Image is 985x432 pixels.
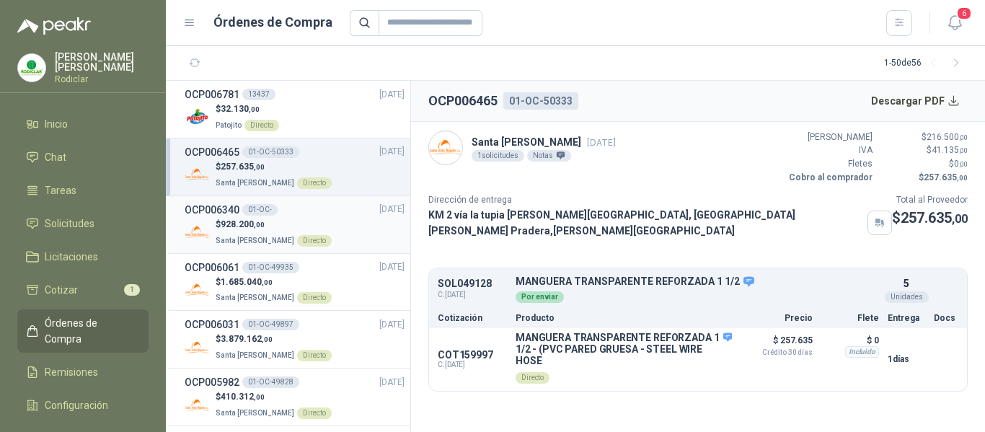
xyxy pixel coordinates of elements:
[185,202,405,247] a: OCP00634001-OC-[DATE] Company Logo$928.200,00Santa [PERSON_NAME]Directo
[45,116,68,132] span: Inicio
[892,207,968,229] p: $
[185,220,210,245] img: Company Logo
[45,149,66,165] span: Chat
[297,292,332,304] div: Directo
[216,179,294,187] span: Santa [PERSON_NAME]
[185,87,405,132] a: OCP00678113437[DATE] Company Logo$32.130,00PatojitoDirecto
[45,282,78,298] span: Cotizar
[786,144,873,157] p: IVA
[18,54,45,81] img: Company Logo
[741,314,813,322] p: Precio
[959,133,968,141] span: ,00
[438,349,507,361] p: COT159997
[17,144,149,171] a: Chat
[845,346,879,358] div: Incluido
[438,278,507,289] p: SOL049128
[904,275,909,291] p: 5
[957,174,968,182] span: ,00
[216,351,294,359] span: Santa [PERSON_NAME]
[262,335,273,343] span: ,00
[297,177,332,189] div: Directo
[516,291,564,303] div: Por enviar
[17,177,149,204] a: Tareas
[516,372,549,384] div: Directo
[221,104,260,114] span: 32.130
[124,284,140,296] span: 1
[881,144,968,157] p: $
[213,12,332,32] h1: Órdenes de Compra
[17,17,91,35] img: Logo peakr
[438,289,507,301] span: C: [DATE]
[254,163,265,171] span: ,00
[185,317,239,332] h3: OCP006031
[881,131,968,144] p: $
[216,409,294,417] span: Santa [PERSON_NAME]
[216,121,242,129] span: Patojito
[786,157,873,171] p: Fletes
[242,376,299,388] div: 01-OC-49828
[924,172,968,182] span: 257.635
[55,52,149,72] p: [PERSON_NAME] [PERSON_NAME]
[216,390,332,404] p: $
[249,105,260,113] span: ,00
[821,332,879,349] p: $ 0
[888,351,925,368] p: 1 días
[17,358,149,386] a: Remisiones
[185,202,239,218] h3: OCP006340
[952,212,968,226] span: ,00
[503,92,578,110] div: 01-OC-50333
[428,207,862,239] p: KM 2 vía la tupia [PERSON_NAME][GEOGRAPHIC_DATA], [GEOGRAPHIC_DATA][PERSON_NAME] Pradera , [PERSO...
[954,159,968,169] span: 0
[863,87,968,115] button: Descargar PDF
[472,150,524,162] div: 1 solicitudes
[45,249,98,265] span: Licitaciones
[262,278,273,286] span: ,00
[934,314,958,322] p: Docs
[221,392,265,402] span: 410.312
[216,102,279,116] p: $
[185,144,239,160] h3: OCP006465
[45,364,98,380] span: Remisiones
[527,150,571,162] div: Notas
[901,209,968,226] span: 257.635
[881,171,968,185] p: $
[429,131,462,164] img: Company Logo
[741,349,813,356] span: Crédito 30 días
[185,335,210,360] img: Company Logo
[17,309,149,353] a: Órdenes de Compra
[927,132,968,142] span: 216.500
[17,392,149,419] a: Configuración
[45,216,94,232] span: Solicitudes
[242,89,275,100] div: 13437
[185,277,210,302] img: Company Logo
[45,182,76,198] span: Tareas
[242,319,299,330] div: 01-OC-49897
[216,160,332,174] p: $
[17,210,149,237] a: Solicitudes
[516,275,879,288] p: MANGUERA TRANSPARENTE REFORZADA 1 1/2
[216,275,332,289] p: $
[185,260,239,275] h3: OCP006061
[956,6,972,20] span: 6
[185,260,405,305] a: OCP00606101-OC-49935[DATE] Company Logo$1.685.040,00Santa [PERSON_NAME]Directo
[885,291,929,303] div: Unidades
[185,374,405,420] a: OCP00598201-OC-49828[DATE] Company Logo$410.312,00Santa [PERSON_NAME]Directo
[17,276,149,304] a: Cotizar1
[185,392,210,418] img: Company Logo
[587,137,616,148] span: [DATE]
[216,237,294,244] span: Santa [PERSON_NAME]
[821,314,879,322] p: Flete
[379,203,405,216] span: [DATE]
[216,218,332,232] p: $
[185,374,239,390] h3: OCP005982
[216,294,294,301] span: Santa [PERSON_NAME]
[786,131,873,144] p: [PERSON_NAME]
[438,314,507,322] p: Cotización
[297,235,332,247] div: Directo
[55,75,149,84] p: Rodiclar
[379,88,405,102] span: [DATE]
[516,314,732,322] p: Producto
[932,145,968,155] span: 41.135
[959,146,968,154] span: ,00
[185,87,239,102] h3: OCP006781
